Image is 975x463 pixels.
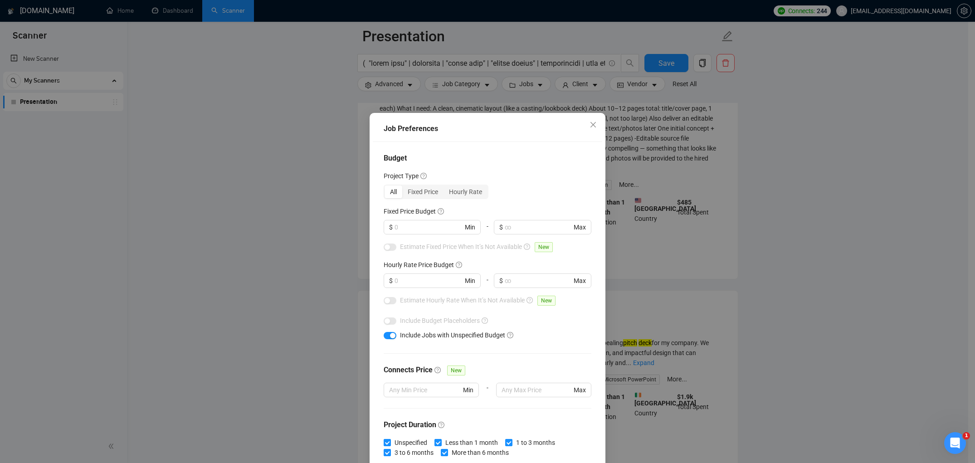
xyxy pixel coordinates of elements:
[581,113,605,137] button: Close
[40,231,152,241] div: #39889760 • Submitted
[574,276,586,286] span: Max
[481,220,494,242] div: -
[12,306,33,312] span: Home
[40,222,152,231] div: Request related to a Business Manager
[151,306,166,312] span: Help
[156,15,172,31] div: Close
[385,185,402,198] div: All
[18,64,163,111] p: Hi [PERSON_NAME][EMAIL_ADDRESS][DOMAIN_NAME] 👋
[590,121,597,128] span: close
[434,366,442,373] span: question-circle
[10,151,172,194] div: Profile image for DimaRequest related to a Business ManagerYou're welcome :) Feel free to reach o...
[400,317,480,324] span: Include Budget Placeholders
[505,222,571,232] input: ∞
[400,297,525,304] span: Estimate Hourly Rate When It’s Not Available
[574,385,586,395] span: Max
[53,306,84,312] span: Messages
[482,317,489,324] span: question-circle
[526,296,534,303] span: question-circle
[102,306,125,312] span: Tickets
[384,419,591,430] h4: Project Duration
[456,261,463,268] span: question-circle
[389,222,393,232] span: $
[91,283,136,319] button: Tickets
[391,438,431,448] span: Unspecified
[19,207,163,218] div: Recent ticket
[537,296,556,306] span: New
[402,185,444,198] div: Fixed Price
[481,273,494,295] div: -
[447,366,465,375] span: New
[9,137,172,195] div: Recent messageProfile image for DimaRequest related to a Business ManagerYou're welcome :) Feel f...
[18,111,163,126] p: How can we help?
[395,276,463,286] input: 0
[438,207,445,214] span: question-circle
[944,432,966,454] iframe: To enrich screen reader interactions, please activate Accessibility in Grammarly extension settings
[535,242,553,252] span: New
[384,365,433,375] h4: Connects Price
[502,385,572,395] input: Any Max Price
[505,276,571,286] input: ∞
[499,276,503,286] span: $
[395,222,463,232] input: 0
[18,17,33,32] img: logo
[19,262,152,271] div: Ask a question
[499,222,503,232] span: $
[574,222,586,232] span: Max
[963,432,970,439] span: 1
[448,448,512,458] span: More than 6 months
[465,276,475,286] span: Min
[114,15,132,33] img: Profile image for Nazar
[389,276,393,286] span: $
[524,243,531,250] span: question-circle
[391,448,437,458] span: 3 to 6 months
[400,243,522,250] span: Estimate Fixed Price When It’s Not Available
[438,421,445,428] span: question-circle
[45,283,91,319] button: Messages
[97,15,115,33] img: Profile image for Viktor
[384,123,591,134] div: Job Preferences
[19,145,163,155] div: Recent message
[463,385,473,395] span: Min
[442,438,502,448] span: Less than 1 month
[10,218,172,244] div: Request related to a Business Manager#39889760 • Submitted
[389,385,461,395] input: Any Min Price
[420,172,428,179] span: question-circle
[512,438,559,448] span: 1 to 3 months
[465,222,475,232] span: Min
[507,331,514,338] span: question-circle
[384,171,419,181] h5: Project Type
[40,177,57,187] div: Dima
[132,15,150,33] img: Profile image for Dima
[136,283,181,319] button: Help
[479,383,496,408] div: -
[9,254,172,279] div: Ask a question
[49,158,141,168] span: Request related to a Business Manager
[19,164,37,182] img: Profile image for Dima
[59,177,84,187] div: • [DATE]
[384,260,454,270] h5: Hourly Rate Price Budget
[400,331,505,339] span: Include Jobs with Unspecified Budget
[40,169,260,176] span: You're welcome :) Feel free to reach out for any further assistance 🙌
[384,153,591,164] h4: Budget
[384,206,436,216] h5: Fixed Price Budget
[444,185,487,198] div: Hourly Rate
